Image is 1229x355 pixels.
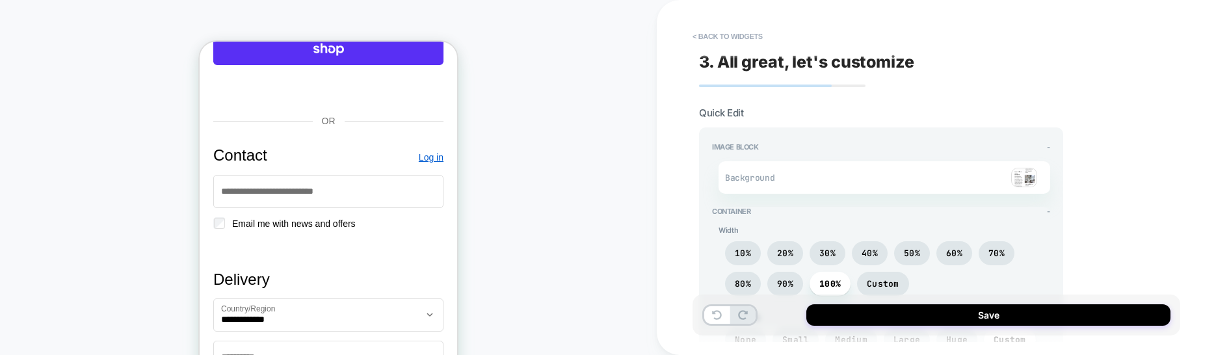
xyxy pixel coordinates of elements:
span: Quick Edit [699,107,743,119]
span: 80% [735,278,751,289]
label: Email me with news and offers [25,176,156,189]
span: Width [719,226,1050,235]
span: 20% [777,248,793,259]
iframe: Pay with Google Pay [93,31,165,62]
span: Container [712,207,751,216]
span: 10% [735,248,751,259]
button: Save [806,304,1170,326]
h2: Delivery [14,228,244,248]
span: 90% [777,278,793,289]
span: Custom [867,278,899,289]
span: - [1047,142,1050,151]
span: 60% [946,248,962,259]
span: - [1047,207,1050,216]
span: Background [725,172,829,183]
iframe: Pay with PayPal [14,31,86,62]
img: preview [1011,168,1037,187]
span: 70% [988,248,1005,259]
span: 3. All great, let's customize [699,52,914,72]
span: 30% [819,248,836,259]
span: OR [122,74,136,85]
h2: Contact [14,103,68,124]
span: 40% [862,248,878,259]
span: 50% [904,248,920,259]
iframe: Pay with Venmo [172,31,244,62]
button: < Back to widgets [686,26,769,47]
span: 100% [819,278,841,289]
a: Log in [219,109,244,123]
span: Image Block [712,142,759,151]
